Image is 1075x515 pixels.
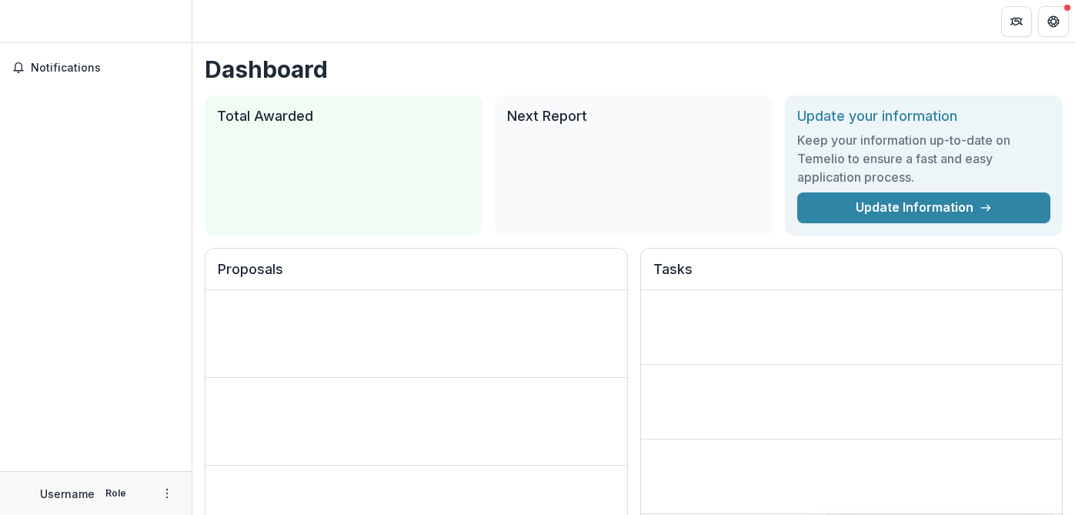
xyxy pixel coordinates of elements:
[217,108,470,125] h2: Total Awarded
[797,131,1050,186] h3: Keep your information up-to-date on Temelio to ensure a fast and easy application process.
[507,108,760,125] h2: Next Report
[40,486,95,502] p: Username
[653,261,1050,290] h2: Tasks
[6,55,185,80] button: Notifications
[218,261,615,290] h2: Proposals
[101,487,131,500] p: Role
[205,55,1063,83] h1: Dashboard
[31,62,179,75] span: Notifications
[1001,6,1032,37] button: Partners
[797,192,1050,223] a: Update Information
[1038,6,1069,37] button: Get Help
[158,484,176,503] button: More
[797,108,1050,125] h2: Update your information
